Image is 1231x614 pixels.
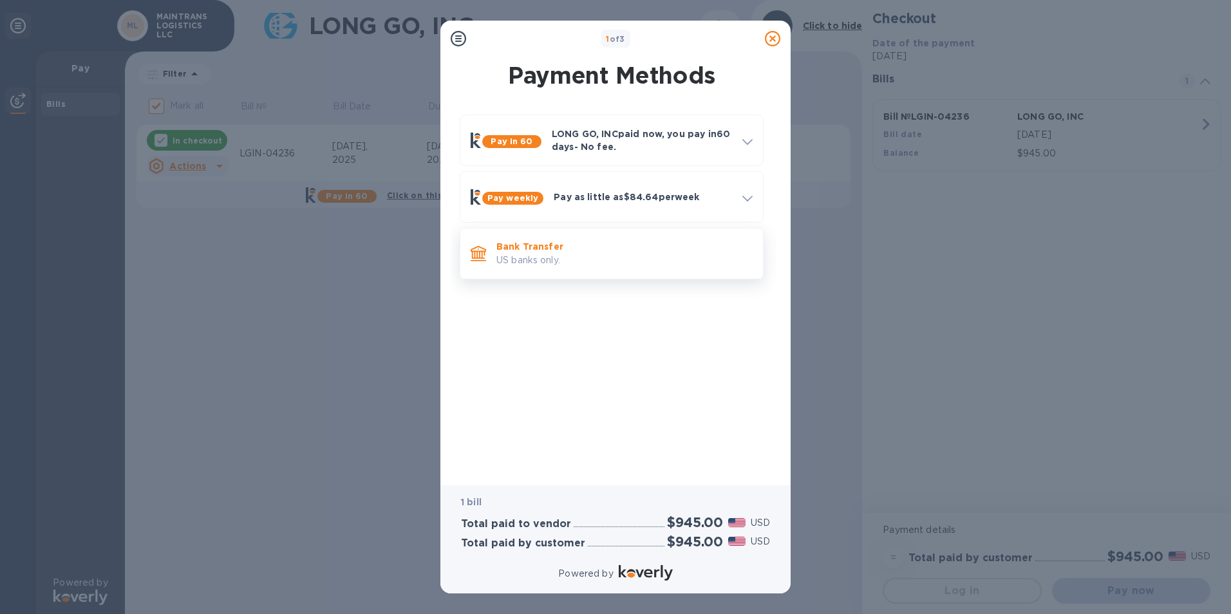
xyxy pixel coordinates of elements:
h2: $945.00 [667,514,723,530]
p: Powered by [558,567,613,581]
h3: Total paid by customer [461,537,585,550]
img: Logo [619,565,673,581]
b: 1 bill [461,497,482,507]
b: Pay weekly [487,193,538,203]
p: USD [751,516,770,530]
h2: $945.00 [667,534,723,550]
p: US banks only. [496,254,753,267]
img: USD [728,537,746,546]
b: of 3 [606,34,625,44]
h3: Total paid to vendor [461,518,571,530]
b: Pay in 60 [491,136,532,146]
p: USD [751,535,770,548]
h1: Payment Methods [457,62,766,89]
span: 1 [606,34,609,44]
p: LONG GO, INC paid now, you pay in 60 days - No fee. [552,127,732,153]
p: Bank Transfer [496,240,753,253]
p: Pay as little as $84.64 per week [554,191,732,203]
img: USD [728,518,746,527]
